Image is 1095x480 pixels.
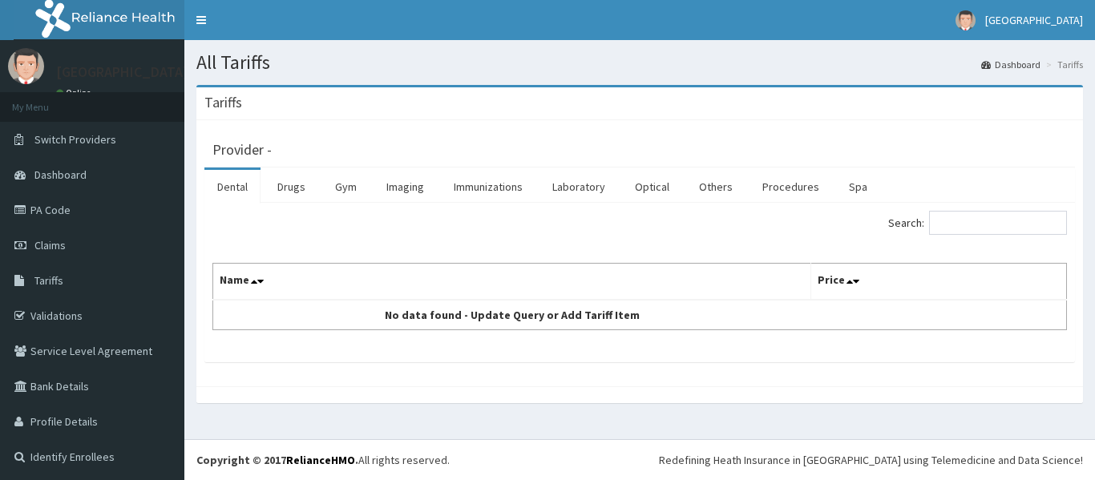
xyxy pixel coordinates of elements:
[981,58,1040,71] a: Dashboard
[888,211,1067,235] label: Search:
[836,170,880,204] a: Spa
[204,170,261,204] a: Dental
[56,87,95,99] a: Online
[929,211,1067,235] input: Search:
[286,453,355,467] a: RelianceHMO
[56,65,188,79] p: [GEOGRAPHIC_DATA]
[34,167,87,182] span: Dashboard
[686,170,745,204] a: Others
[196,52,1083,73] h1: All Tariffs
[34,132,116,147] span: Switch Providers
[956,10,976,30] img: User Image
[374,170,437,204] a: Imaging
[1042,58,1083,71] li: Tariffs
[212,143,272,157] h3: Provider -
[213,300,811,330] td: No data found - Update Query or Add Tariff Item
[985,13,1083,27] span: [GEOGRAPHIC_DATA]
[184,439,1095,480] footer: All rights reserved.
[196,453,358,467] strong: Copyright © 2017 .
[322,170,370,204] a: Gym
[204,95,242,110] h3: Tariffs
[34,273,63,288] span: Tariffs
[622,170,682,204] a: Optical
[441,170,535,204] a: Immunizations
[8,48,44,84] img: User Image
[34,238,66,252] span: Claims
[539,170,618,204] a: Laboratory
[659,452,1083,468] div: Redefining Heath Insurance in [GEOGRAPHIC_DATA] using Telemedicine and Data Science!
[213,264,811,301] th: Name
[750,170,832,204] a: Procedures
[810,264,1067,301] th: Price
[265,170,318,204] a: Drugs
